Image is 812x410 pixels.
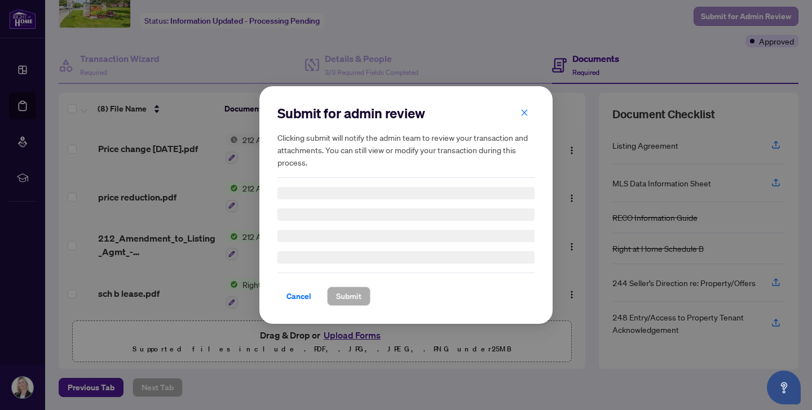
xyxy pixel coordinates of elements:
button: Submit [327,287,370,306]
h5: Clicking submit will notify the admin team to review your transaction and attachments. You can st... [277,131,535,168]
span: Cancel [286,287,311,305]
h2: Submit for admin review [277,104,535,122]
button: Open asap [767,371,801,404]
span: close [520,109,528,117]
button: Cancel [277,287,320,306]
